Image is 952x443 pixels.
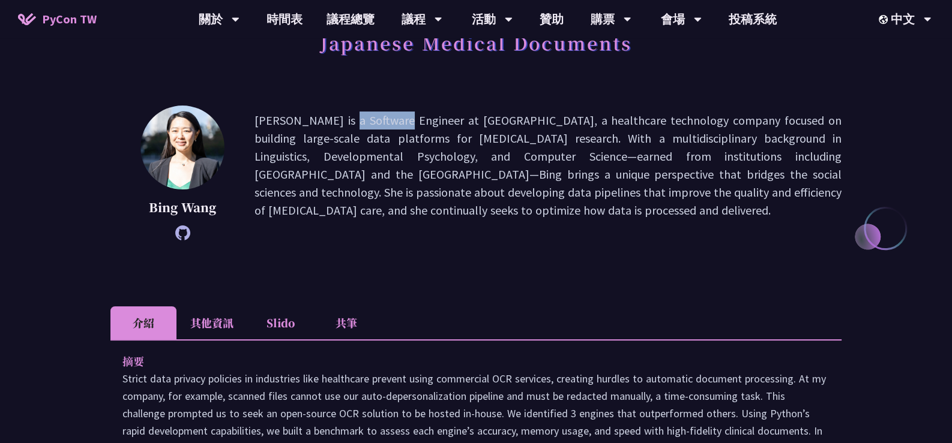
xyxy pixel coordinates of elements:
[176,306,247,339] li: 其他資訊
[6,4,109,34] a: PyCon TW
[879,15,891,24] img: Locale Icon
[110,306,176,339] li: 介紹
[255,111,842,234] p: [PERSON_NAME] is a Software Engineer at [GEOGRAPHIC_DATA], a healthcare technology company focuse...
[18,13,36,25] img: Home icon of PyCon TW 2025
[42,10,97,28] span: PyCon TW
[313,306,379,339] li: 共筆
[140,198,224,216] p: Bing Wang
[122,352,806,370] p: 摘要
[140,106,224,189] img: Bing Wang
[247,306,313,339] li: Slido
